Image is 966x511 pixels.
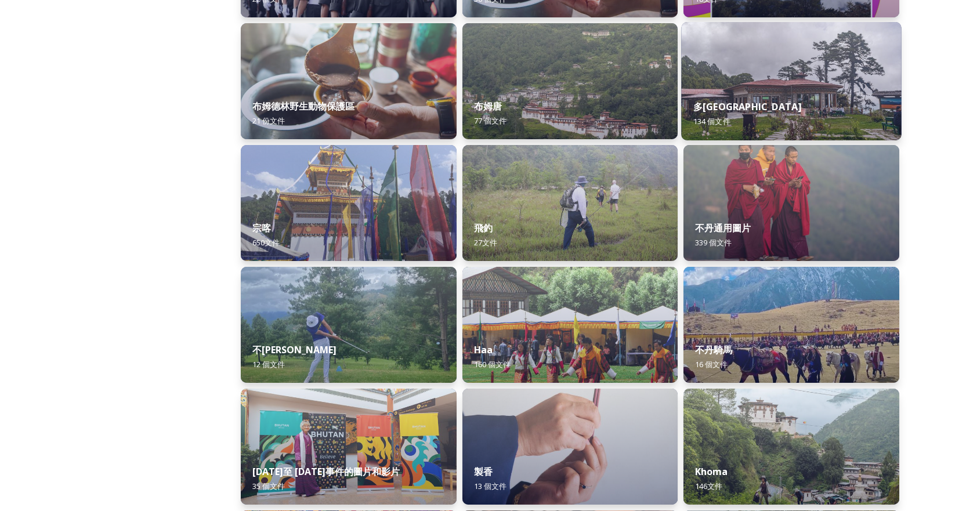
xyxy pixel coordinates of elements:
[707,481,722,491] font: 文件
[683,145,899,261] img: MarcusWestbergBhutanHiRes-23.jpg
[683,389,899,505] img: Khoma%2520130723%2520by%2520Amp%2520Sripimanwat-7.jpg
[252,465,400,478] font: [DATE]至 [DATE]事件的圖片和影片
[693,116,715,126] font: 134 個
[474,465,493,478] font: 製香
[462,267,678,383] img: Haa%2520Summer%2520Festival1.jpeg
[265,237,280,248] font: 文件
[474,481,491,491] font: 13 個
[682,22,902,140] img: 2022-10-01%252011.41.43.jpg
[695,481,707,491] font: 146
[474,343,493,356] font: Haa
[695,359,712,369] font: 16 個
[695,222,751,234] font: 不丹通用圖片
[462,389,678,505] img: _SCH5631.jpg
[462,23,678,139] img: Bumthang%2520180723%2520by%2520Amp%2520Sripimanwat-20.jpg
[252,481,270,491] font: 35 個
[252,100,354,113] font: 布姆德林野生動物保護區
[241,389,457,505] img: A%2520guest%2520with%2520new%2520signage%2520at%2520the%2520airport.jpeg
[241,267,457,383] img: IMG_0877.jpeg
[695,465,728,478] font: Khoma
[717,237,732,248] font: 文件
[491,115,506,126] font: 文件
[252,222,271,234] font: 宗喀
[252,343,337,356] font: 不[PERSON_NAME]
[474,222,493,234] font: 飛釣
[252,115,270,126] font: 21 份
[474,100,502,113] font: 布姆唐
[712,359,728,369] font: 文件
[683,267,899,383] img: Horseriding%2520in%2520Bhutan2.JPG
[695,237,717,248] font: 339 個
[491,481,506,491] font: 文件
[241,145,457,261] img: Festival%2520Header.jpg
[241,23,457,139] img: Bumdeling%2520090723%2520by%2520Amp%2520Sripimanwat-4%25202.jpg
[482,237,497,248] font: 文件
[715,116,731,126] font: 文件
[474,115,491,126] font: 77 個
[462,145,678,261] img: by%2520Ugyen%2520Wangchuk14.JPG
[252,237,265,248] font: 650
[474,237,482,248] font: 27
[693,100,802,113] font: 多[GEOGRAPHIC_DATA]
[252,359,270,369] font: 12 個
[474,359,495,369] font: 160 個
[270,481,285,491] font: 文件
[495,359,511,369] font: 文件
[270,359,285,369] font: 文件
[695,343,732,356] font: 不丹騎馬
[270,115,285,126] font: 文件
